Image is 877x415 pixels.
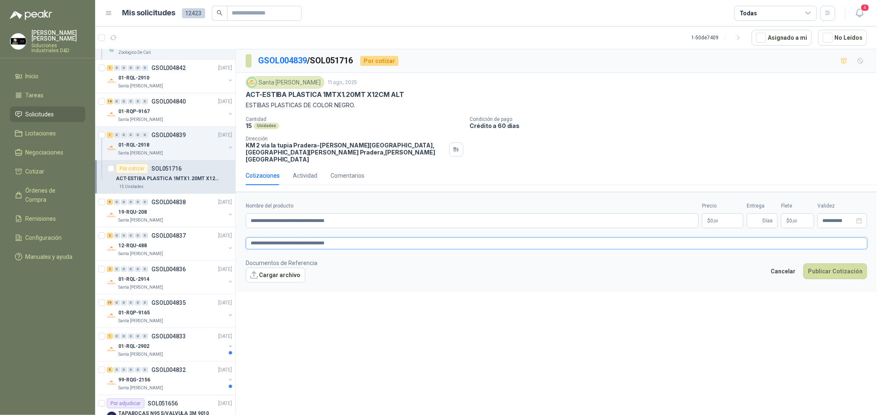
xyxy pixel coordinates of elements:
label: Validez [817,202,867,210]
div: 5 [107,367,113,373]
div: 19 [107,300,113,306]
div: 0 [128,300,134,306]
img: Company Logo [107,244,117,254]
img: Company Logo [107,76,117,86]
a: Inicio [10,68,85,84]
img: Logo peakr [10,10,52,20]
img: Company Logo [107,143,117,153]
p: Santa [PERSON_NAME] [118,251,163,257]
div: 0 [114,199,120,205]
button: Publicar Cotización [803,263,867,279]
p: Santa [PERSON_NAME] [118,385,163,391]
div: Unidades [254,123,279,129]
label: Entrega [747,202,778,210]
div: 0 [121,65,127,71]
a: Tareas [10,87,85,103]
p: 01-RQL-2910 [118,74,149,82]
p: Cantidad [246,116,463,122]
div: Santa [PERSON_NAME] [246,76,324,89]
div: 1 [107,132,113,138]
div: 15 Unidades [116,183,147,190]
p: SOL051656 [148,401,178,406]
p: [DATE] [218,265,232,273]
span: Remisiones [26,214,56,223]
a: Negociaciones [10,145,85,160]
div: 0 [142,300,148,306]
div: 0 [114,132,120,138]
p: GSOL004835 [151,300,186,306]
p: Dirección [246,136,446,142]
div: 0 [135,132,141,138]
div: 0 [128,233,134,239]
div: Por adjudicar [107,398,144,408]
p: Soluciones Industriales D&D [31,43,85,53]
button: Cargar archivo [246,268,305,282]
span: ,00 [713,219,718,223]
img: Company Logo [107,210,117,220]
img: Company Logo [107,345,117,355]
p: GSOL004842 [151,65,186,71]
a: 2 0 0 0 0 0 GSOL004836[DATE] Company Logo01-RQL-2914Santa [PERSON_NAME] [107,264,234,291]
div: 0 [128,99,134,104]
a: Cotizar [10,164,85,179]
p: SOL051716 [151,166,182,171]
p: 01-RQL-2902 [118,343,149,350]
div: 0 [135,199,141,205]
span: ,00 [792,219,797,223]
button: Asignado a mi [752,30,812,46]
div: 0 [121,333,127,339]
div: Actividad [293,171,317,180]
a: 1 0 0 0 0 0 GSOL004842[DATE] Company Logo01-RQL-2910Santa [PERSON_NAME] [107,63,234,89]
div: 0 [142,333,148,339]
p: ACT-ESTIBA PLASTICA 1MTX1.20MT X12CM ALT [116,175,219,183]
p: ACT-ESTIBA PLASTICA 1MTX1.20MT X12CM ALT [246,90,404,99]
p: GSOL004838 [151,199,186,205]
div: 0 [114,367,120,373]
div: 0 [128,132,134,138]
div: 0 [114,99,120,104]
p: GSOL004839 [151,132,186,138]
span: Solicitudes [26,110,54,119]
img: Company Logo [107,378,117,388]
p: GSOL004837 [151,233,186,239]
button: Cancelar [766,263,800,279]
div: 0 [142,367,148,373]
div: 0 [135,233,141,239]
img: Company Logo [10,34,26,49]
p: GSOL004840 [151,99,186,104]
div: 2 [107,233,113,239]
p: [DATE] [218,98,232,106]
span: Manuales y ayuda [26,252,73,261]
label: Precio [702,202,743,210]
p: $0,00 [702,213,743,228]
div: Todas [740,9,757,18]
p: Santa [PERSON_NAME] [118,83,163,89]
p: 01-RQL-2914 [118,275,149,283]
span: $ [786,218,789,223]
span: Cotizar [26,167,45,176]
span: Configuración [26,233,62,242]
p: GSOL004832 [151,367,186,373]
div: 0 [114,333,120,339]
span: Licitaciones [26,129,56,138]
p: [DATE] [218,232,232,240]
a: 18 0 0 0 0 0 GSOL004840[DATE] Company Logo01-RQP-9167Santa [PERSON_NAME] [107,97,234,123]
p: 15 [246,122,252,129]
span: 0 [710,218,718,223]
div: 0 [121,266,127,272]
div: 0 [142,233,148,239]
p: 12-RQU-488 [118,242,147,250]
div: 0 [114,65,120,71]
img: Company Logo [247,78,256,87]
span: Inicio [26,72,39,81]
img: Company Logo [107,311,117,321]
span: Negociaciones [26,148,64,157]
p: 19-RQU-208 [118,208,147,216]
div: 0 [121,132,127,138]
div: 0 [135,367,141,373]
div: 0 [128,199,134,205]
div: 0 [135,300,141,306]
img: Company Logo [107,110,117,120]
p: Santa [PERSON_NAME] [118,150,163,157]
div: 0 [121,99,127,104]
